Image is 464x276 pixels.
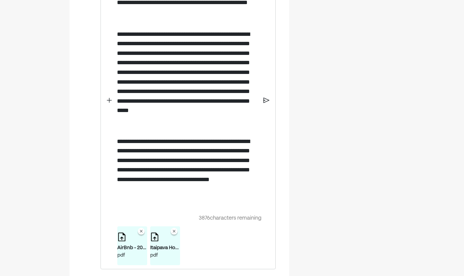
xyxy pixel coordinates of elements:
[150,244,180,252] div: Itaipava House - Airbnb Payments (as of [DATE]).pdf
[114,214,262,222] div: 3876 characters remaining
[117,252,147,259] div: pdf
[150,252,180,259] div: pdf
[117,244,147,252] div: AirBnb - 2024_airbnb_earnings_report.pdf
